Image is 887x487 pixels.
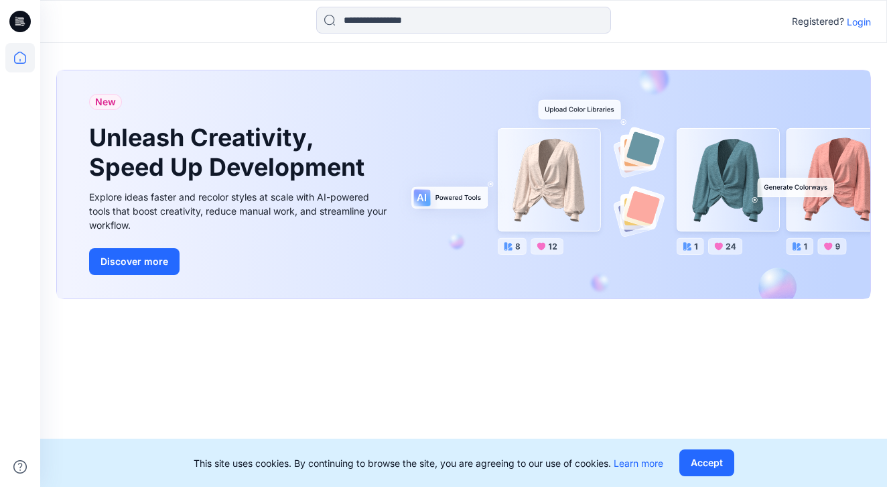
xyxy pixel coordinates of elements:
[89,248,180,275] button: Discover more
[95,94,116,110] span: New
[194,456,663,470] p: This site uses cookies. By continuing to browse the site, you are agreeing to our use of cookies.
[679,449,734,476] button: Accept
[89,248,391,275] a: Discover more
[792,13,844,30] p: Registered?
[614,457,663,469] a: Learn more
[847,15,871,29] p: Login
[89,123,370,181] h1: Unleash Creativity, Speed Up Development
[89,190,391,232] div: Explore ideas faster and recolor styles at scale with AI-powered tools that boost creativity, red...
